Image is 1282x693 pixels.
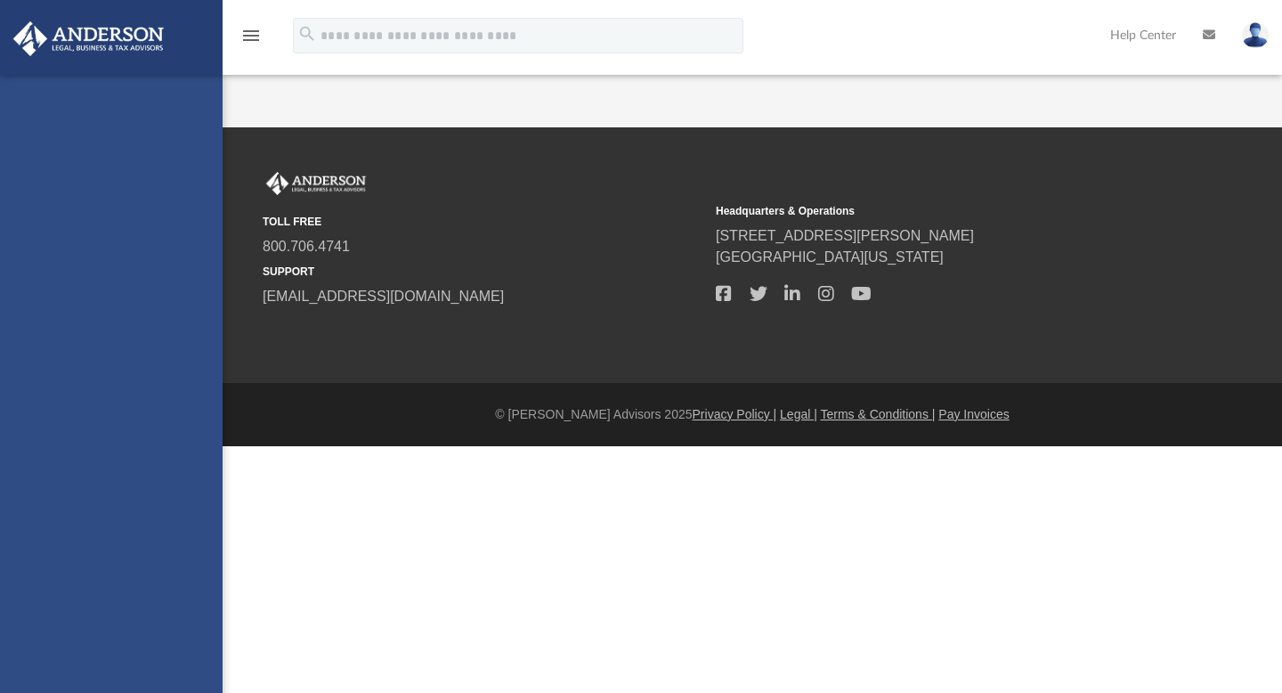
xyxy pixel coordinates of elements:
[223,405,1282,424] div: © [PERSON_NAME] Advisors 2025
[263,172,369,195] img: Anderson Advisors Platinum Portal
[938,407,1009,421] a: Pay Invoices
[263,239,350,254] a: 800.706.4741
[693,407,777,421] a: Privacy Policy |
[263,214,703,230] small: TOLL FREE
[780,407,817,421] a: Legal |
[716,249,944,265] a: [GEOGRAPHIC_DATA][US_STATE]
[821,407,936,421] a: Terms & Conditions |
[1242,22,1269,48] img: User Pic
[240,25,262,46] i: menu
[716,203,1156,219] small: Headquarters & Operations
[263,289,504,304] a: [EMAIL_ADDRESS][DOMAIN_NAME]
[8,21,169,56] img: Anderson Advisors Platinum Portal
[263,264,703,280] small: SUPPORT
[240,34,262,46] a: menu
[716,228,974,243] a: [STREET_ADDRESS][PERSON_NAME]
[297,24,317,44] i: search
